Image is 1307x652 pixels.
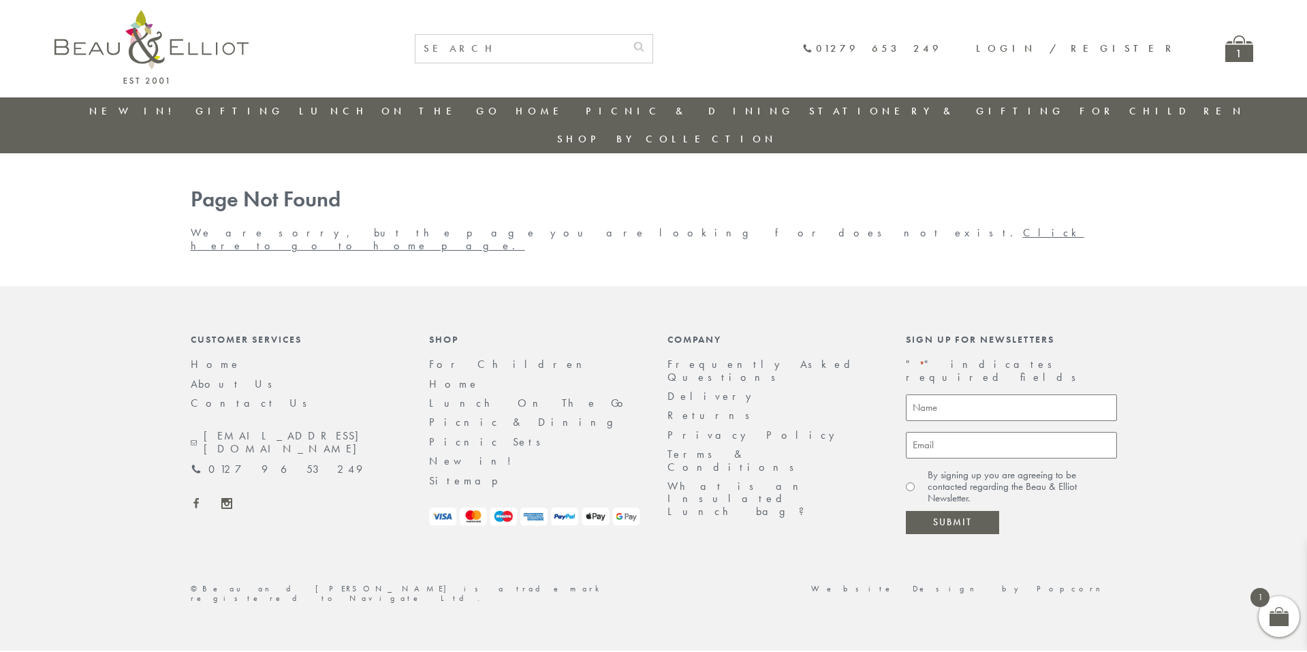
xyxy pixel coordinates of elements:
a: Contact Us [191,396,316,410]
a: Home [516,104,570,118]
p: " " indicates required fields [906,358,1117,384]
a: New in! [429,454,521,468]
span: 1 [1250,588,1270,607]
input: Name [906,394,1117,421]
label: By signing up you are agreeing to be contacted regarding the Beau & Elliot Newsletter. [928,469,1117,505]
a: Home [191,357,241,371]
a: Sitemap [429,474,516,488]
a: Gifting [195,104,284,118]
div: Sign up for newsletters [906,334,1117,345]
a: Login / Register [976,42,1178,55]
a: Picnic & Dining [586,104,794,118]
a: Website Design by Popcorn [811,583,1117,594]
div: We are sorry, but the page you are looking for does not exist. [177,187,1131,252]
img: payment-logos.png [429,508,640,526]
div: Company [667,334,879,345]
a: 01279 653 249 [191,463,362,476]
a: 01279 653 249 [802,43,942,55]
a: New in! [89,104,180,118]
input: Email [906,432,1117,459]
div: ©Beau and [PERSON_NAME] is a trademark registered to Navigate Ltd. [177,585,654,604]
input: Submit [906,511,999,534]
a: Delivery [667,389,759,403]
a: Frequently Asked Questions [667,357,859,384]
a: About Us [191,377,281,391]
a: Privacy Policy [667,428,842,442]
a: Home [429,377,479,391]
h1: Page Not Found [191,187,1117,213]
a: Click here to go to home page. [191,226,1084,252]
a: What is an Insulated Lunch bag? [667,479,815,518]
div: Customer Services [191,334,402,345]
a: For Children [1080,104,1245,118]
a: Picnic & Dining [429,415,627,429]
a: Picnic Sets [429,435,550,449]
a: [EMAIL_ADDRESS][DOMAIN_NAME] [191,430,402,455]
a: Returns [667,408,759,422]
a: Shop by collection [557,132,777,146]
a: Lunch On The Go [299,104,501,118]
a: Stationery & Gifting [809,104,1065,118]
a: 1 [1225,35,1253,62]
div: Shop [429,334,640,345]
input: SEARCH [415,35,625,63]
a: For Children [429,357,593,371]
a: Lunch On The Go [429,396,631,410]
a: Terms & Conditions [667,447,803,474]
img: logo [54,10,249,84]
